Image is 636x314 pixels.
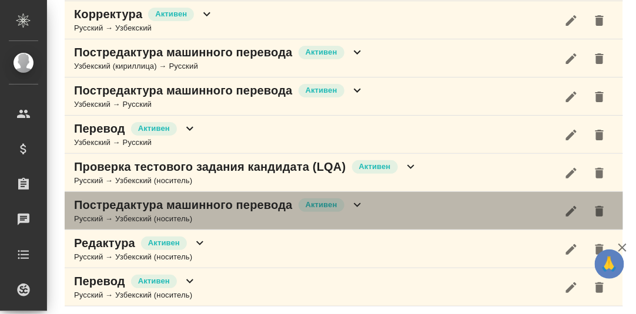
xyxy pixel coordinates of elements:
p: Постредактура машинного перевода [74,44,293,60]
div: Постредактура машинного переводаАктивенРусский → Узбекский (носитель) [65,192,623,230]
p: Активен [306,199,337,211]
button: 🙏 [595,249,624,279]
div: ПереводАктивенУзбекский → Русский [65,116,623,154]
button: Удалить услугу [585,197,614,225]
p: Перевод [74,120,125,137]
div: Русский → Узбекский [74,22,214,34]
p: Постредактура машинного перевода [74,197,293,213]
button: Удалить услугу [585,45,614,73]
button: Редактировать услугу [557,83,585,111]
button: Удалить услугу [585,6,614,35]
div: КорректураАктивенРусский → Узбекский [65,1,623,39]
p: Проверка тестового задания кандидата (LQA) [74,158,346,175]
p: Активен [359,161,391,173]
button: Редактировать услугу [557,159,585,187]
button: Редактировать услугу [557,197,585,225]
button: Удалить услугу [585,274,614,302]
p: Активен [155,8,187,20]
div: Русский → Узбекский (носитель) [74,175,418,187]
button: Удалить услугу [585,235,614,264]
p: Активен [148,237,180,249]
span: 🙏 [600,252,620,276]
button: Редактировать услугу [557,235,585,264]
div: Постредактура машинного переводаАктивенУзбекский (кириллица) → Русский [65,39,623,77]
div: РедактураАктивенРусский → Узбекский (носитель) [65,230,623,268]
p: Постредактура машинного перевода [74,82,293,99]
div: Русский → Узбекский (носитель) [74,213,364,225]
p: Перевод [74,273,125,289]
button: Редактировать услугу [557,6,585,35]
p: Активен [306,46,337,58]
button: Удалить услугу [585,121,614,149]
div: ПереводАктивенРусский → Узбекский (носитель) [65,268,623,306]
div: Проверка тестового задания кандидата (LQA)АктивенРусский → Узбекский (носитель) [65,154,623,192]
div: Узбекский → Русский [74,99,364,110]
p: Корректура [74,6,142,22]
p: Редактура [74,235,135,251]
p: Активен [138,123,170,134]
p: Активен [138,275,170,287]
div: Узбекский → Русский [74,137,197,148]
button: Редактировать услугу [557,121,585,149]
button: Редактировать услугу [557,274,585,302]
div: Русский → Узбекский (носитель) [74,289,197,301]
p: Активен [306,85,337,96]
div: Постредактура машинного переводаАктивенУзбекский → Русский [65,77,623,116]
div: Узбекский (кириллица) → Русский [74,60,364,72]
button: Удалить услугу [585,159,614,187]
button: Редактировать услугу [557,45,585,73]
button: Удалить услугу [585,83,614,111]
div: Русский → Узбекский (носитель) [74,251,207,263]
